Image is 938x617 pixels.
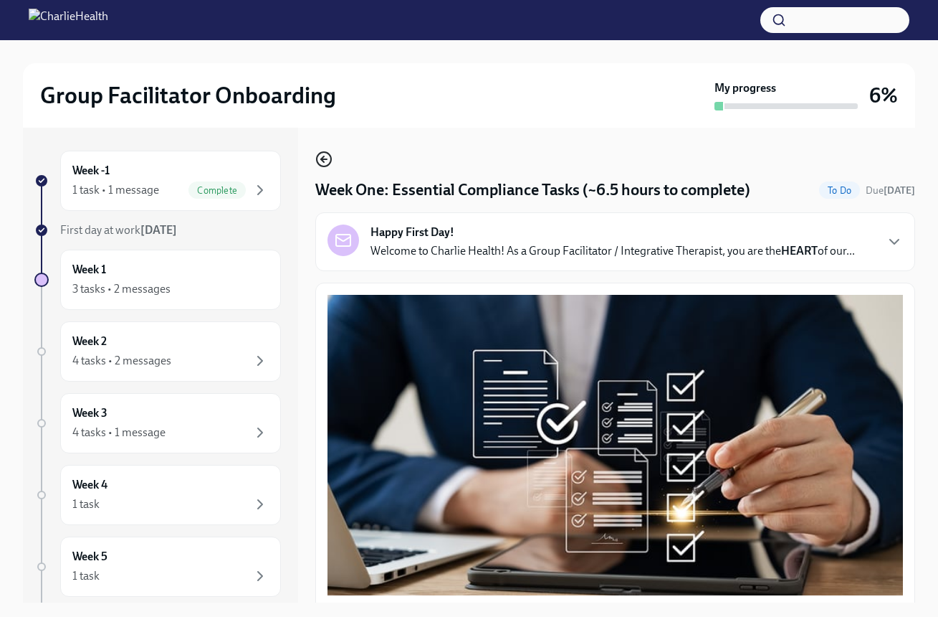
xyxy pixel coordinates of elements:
[72,353,171,369] div: 4 tasks • 2 messages
[72,334,107,349] h6: Week 2
[72,182,159,198] div: 1 task • 1 message
[72,477,107,493] h6: Week 4
[72,568,100,584] div: 1 task
[34,151,281,211] a: Week -11 task • 1 messageComplete
[72,405,107,421] h6: Week 3
[34,250,281,310] a: Week 13 tasks • 2 messages
[72,262,106,278] h6: Week 1
[40,81,336,110] h2: Group Facilitator Onboarding
[781,244,818,258] strong: HEART
[315,179,750,201] h4: Week One: Essential Compliance Tasks (~6.5 hours to complete)
[869,83,898,108] h3: 6%
[34,537,281,597] a: Week 51 task
[866,184,915,197] span: October 13th, 2025 10:00
[327,295,903,595] button: Zoom image
[188,185,246,196] span: Complete
[60,223,177,237] span: First day at work
[866,184,915,197] span: Due
[140,223,177,237] strong: [DATE]
[34,321,281,382] a: Week 24 tasks • 2 messages
[819,185,860,196] span: To Do
[370,243,855,259] p: Welcome to Charlie Health! As a Group Facilitator / Integrative Therapist, you are the of our...
[370,225,454,240] strong: Happy First Day!
[29,9,108,32] img: CharlieHealth
[72,496,100,512] div: 1 task
[34,393,281,453] a: Week 34 tasks • 1 message
[72,425,166,441] div: 4 tasks • 1 message
[714,80,776,96] strong: My progress
[884,184,915,197] strong: [DATE]
[72,281,171,297] div: 3 tasks • 2 messages
[34,465,281,525] a: Week 41 task
[72,163,110,179] h6: Week -1
[34,222,281,238] a: First day at work[DATE]
[72,549,107,565] h6: Week 5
